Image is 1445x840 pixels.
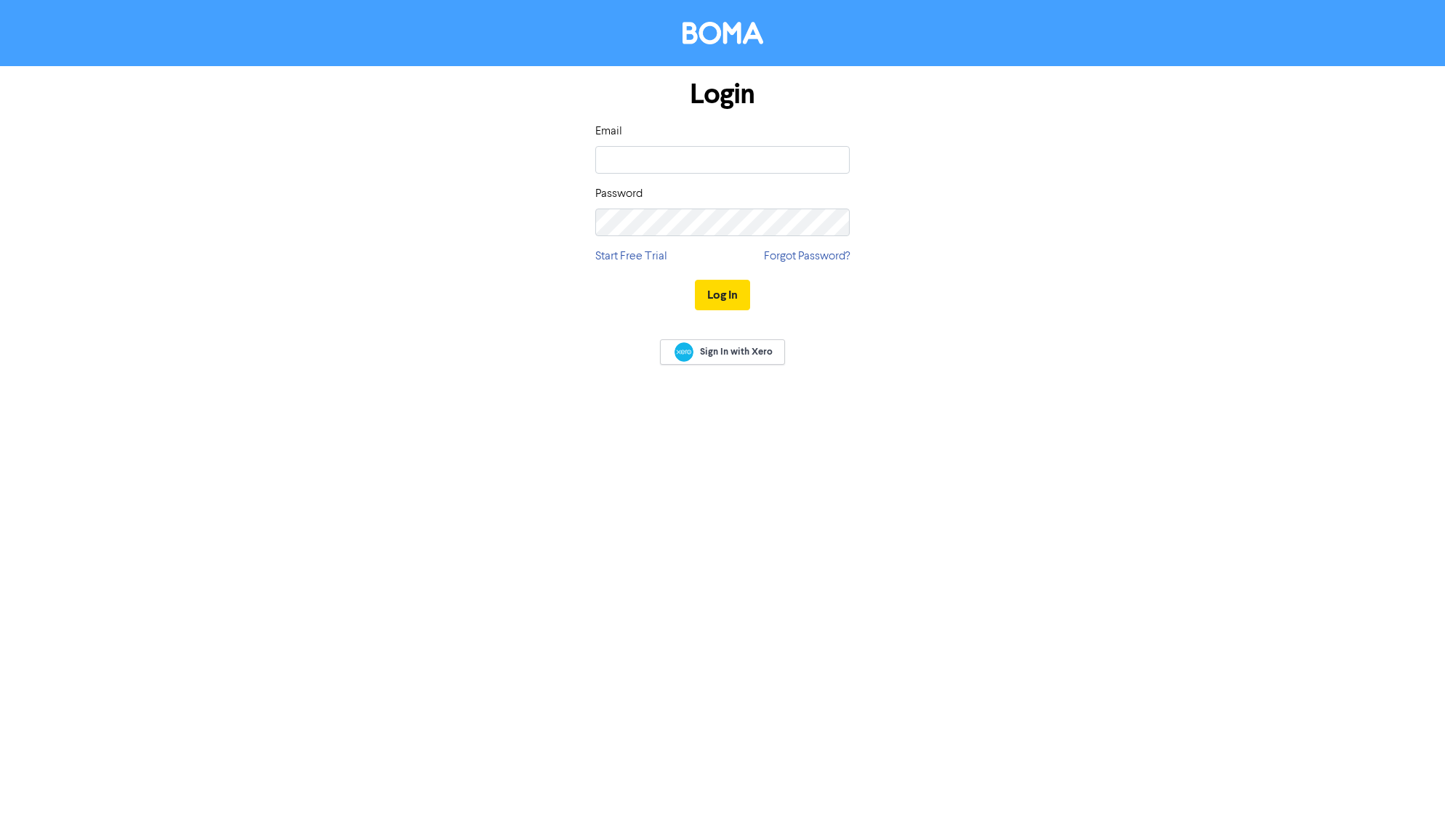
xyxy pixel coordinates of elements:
[683,22,763,44] img: BOMA Logo
[764,248,850,265] a: Forgot Password?
[675,342,693,362] img: Xero logo
[700,345,773,358] span: Sign In with Xero
[595,185,643,203] label: Password
[595,123,622,140] label: Email
[595,248,667,265] a: Start Free Trial
[695,280,750,310] button: Log In
[595,78,850,111] h1: Login
[660,339,785,365] a: Sign In with Xero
